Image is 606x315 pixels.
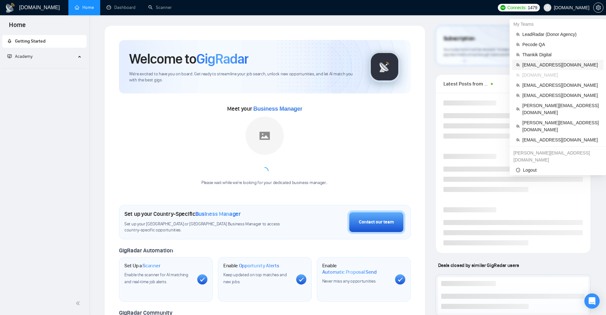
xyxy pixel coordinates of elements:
[516,43,520,46] span: team
[516,83,520,87] span: team
[522,31,600,38] span: LeadRadar (Donor Agency)
[129,71,359,83] span: We're excited to have you on board. Get ready to streamline your job search, unlock new opportuni...
[516,107,520,111] span: team
[516,167,600,174] span: Logout
[198,180,332,186] div: Please wait while we're looking for your dedicated business manager...
[15,54,32,59] span: Academy
[522,92,600,99] span: [EMAIL_ADDRESS][DOMAIN_NAME]
[75,5,94,10] a: homeHome
[239,263,279,269] span: Opportunity Alerts
[522,41,600,48] span: Pecode QA
[435,260,522,271] span: Deals closed by similar GigRadar users
[347,210,405,234] button: Contact our team
[223,263,279,269] h1: Enable
[516,63,520,67] span: team
[516,124,520,128] span: team
[510,148,606,165] div: oleksandr.b+2@gigradar.io
[516,93,520,97] span: team
[15,38,45,44] span: Getting Started
[522,119,600,133] span: [PERSON_NAME][EMAIL_ADDRESS][DOMAIN_NAME]
[322,263,390,275] h1: Enable
[522,51,600,58] span: Thankik Digital
[124,272,188,284] span: Enable the scanner for AI matching and real-time job alerts.
[516,32,520,36] span: team
[5,3,15,13] img: logo
[261,167,268,175] span: loading
[4,20,31,34] span: Home
[227,105,302,112] span: Meet your
[522,61,600,68] span: [EMAIL_ADDRESS][DOMAIN_NAME]
[129,50,248,67] h1: Welcome to
[443,47,573,57] span: Your subscription will be renewed. To keep things running smoothly, make sure your payment method...
[522,72,600,79] span: [DOMAIN_NAME]
[7,39,12,43] span: rocket
[223,272,287,284] span: Keep updated on top matches and new jobs.
[7,54,32,59] span: Academy
[507,4,526,11] span: Connects:
[359,219,394,226] div: Contact our team
[528,4,537,11] span: 1479
[443,33,475,44] span: Subscription
[124,210,241,217] h1: Set up your Country-Specific
[443,80,489,88] span: Latest Posts from the GigRadar Community
[593,5,603,10] a: setting
[196,50,248,67] span: GigRadar
[195,210,241,217] span: Business Manager
[2,65,87,70] li: Academy Homepage
[516,138,520,142] span: team
[500,5,505,10] img: upwork-logo.png
[594,5,603,10] span: setting
[516,168,520,172] span: logout
[510,19,606,29] div: My Teams
[584,293,600,309] div: Open Intercom Messenger
[522,136,600,143] span: [EMAIL_ADDRESS][DOMAIN_NAME]
[369,51,401,83] img: gigradar-logo.png
[246,117,284,155] img: placeholder.png
[107,5,136,10] a: dashboardDashboard
[143,263,160,269] span: Scanner
[322,278,376,284] span: Never miss any opportunities.
[119,247,173,254] span: GigRadar Automation
[148,5,172,10] a: searchScanner
[522,102,600,116] span: [PERSON_NAME][EMAIL_ADDRESS][DOMAIN_NAME]
[322,269,377,275] span: Automatic Proposal Send
[545,5,550,10] span: user
[522,82,600,89] span: [EMAIL_ADDRESS][DOMAIN_NAME]
[7,54,12,58] span: fund-projection-screen
[76,300,82,306] span: double-left
[593,3,603,13] button: setting
[2,35,87,48] li: Getting Started
[516,73,520,77] span: team
[124,263,160,269] h1: Set Up a
[516,53,520,57] span: team
[253,106,302,112] span: Business Manager
[124,221,293,233] span: Set up your [GEOGRAPHIC_DATA] or [GEOGRAPHIC_DATA] Business Manager to access country-specific op...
